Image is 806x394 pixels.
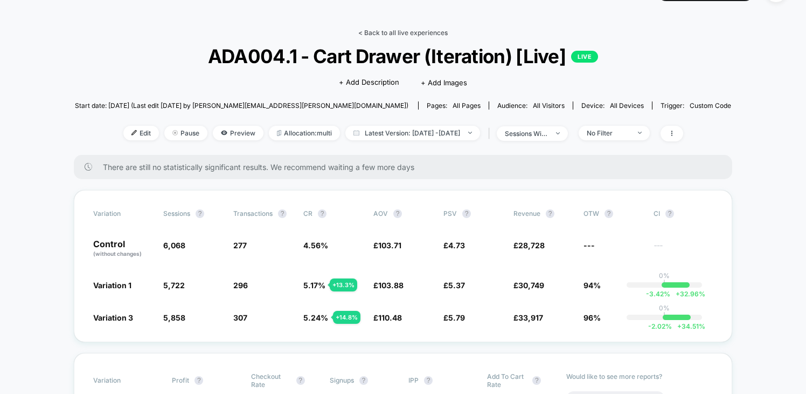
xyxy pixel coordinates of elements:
span: Pause [164,126,207,140]
p: | [663,312,665,320]
div: No Filter [587,129,630,137]
img: rebalance [277,130,281,136]
span: Edit [123,126,159,140]
button: ? [359,376,368,385]
button: ? [424,376,433,385]
span: Sessions [163,209,190,218]
button: ? [665,209,674,218]
span: 5.37 [448,281,465,290]
span: CR [303,209,312,218]
span: CI [654,209,713,218]
span: Profit [172,376,189,384]
span: + Add Description [339,77,399,88]
span: 277 [233,241,247,250]
span: 103.71 [378,241,401,250]
p: | [663,280,665,288]
span: All Visitors [533,101,565,110]
span: 103.88 [378,281,404,290]
span: 34.51 % [672,322,705,330]
img: edit [131,130,137,135]
span: 28,728 [518,241,545,250]
span: Signups [330,376,354,384]
span: 5.79 [448,313,465,322]
span: £ [513,281,544,290]
span: 5,858 [163,313,185,322]
span: 6,068 [163,241,185,250]
span: | [485,126,497,141]
span: 5,722 [163,281,185,290]
div: Pages: [427,101,481,110]
span: 5.17 % [303,281,325,290]
button: ? [296,376,305,385]
span: Transactions [233,209,273,218]
span: IPP [408,376,419,384]
p: Control [93,240,152,258]
button: ? [532,376,541,385]
span: + Add Images [421,78,467,87]
span: There are still no statistically significant results. We recommend waiting a few more days [103,162,711,172]
span: + [676,290,680,298]
p: 0% [659,271,670,280]
span: AOV [373,209,388,218]
span: 94% [583,281,601,290]
span: Add To Cart Rate [487,372,527,389]
span: Allocation: multi [269,126,340,140]
p: LIVE [571,51,598,63]
img: end [556,132,560,134]
span: Device: [573,101,652,110]
p: Would like to see more reports? [566,372,713,381]
span: Revenue [513,209,540,218]
span: -2.02 % [648,322,672,330]
span: + [677,322,682,330]
span: Preview [213,126,263,140]
span: 96% [583,313,601,322]
a: < Back to all live experiences [358,29,448,37]
span: all pages [453,101,481,110]
span: Variation [93,209,152,218]
span: £ [443,241,465,250]
span: 110.48 [378,313,402,322]
button: ? [462,209,471,218]
span: OTW [583,209,643,218]
img: end [638,132,642,134]
span: £ [513,241,545,250]
span: 4.73 [448,241,465,250]
span: Latest Version: [DATE] - [DATE] [345,126,480,140]
span: Checkout Rate [251,372,291,389]
div: Trigger: [661,101,731,110]
button: ? [318,209,326,218]
span: 296 [233,281,248,290]
span: 4.56 % [303,241,328,250]
div: + 14.8 % [333,311,360,324]
button: ? [546,209,554,218]
span: ADA004.1 - Cart Drawer (Iteration) [Live] [108,45,698,67]
button: ? [196,209,204,218]
button: ? [393,209,402,218]
span: Variation 3 [93,313,133,322]
span: £ [513,313,543,322]
span: Custom Code [690,101,731,110]
span: PSV [443,209,457,218]
span: Variation [93,372,152,389]
span: Variation 1 [93,281,131,290]
img: end [468,132,472,134]
span: 307 [233,313,247,322]
span: £ [373,241,401,250]
span: £ [373,281,404,290]
span: £ [443,281,465,290]
span: 5.24 % [303,313,328,322]
span: Start date: [DATE] (Last edit [DATE] by [PERSON_NAME][EMAIL_ADDRESS][PERSON_NAME][DOMAIN_NAME]) [75,101,408,110]
button: ? [278,209,287,218]
span: 33,917 [518,313,543,322]
img: calendar [353,130,359,135]
div: + 13.3 % [330,278,357,291]
span: --- [654,242,713,258]
span: £ [443,313,465,322]
span: (without changes) [93,250,142,257]
div: sessions with impression [505,130,548,138]
button: ? [604,209,613,218]
img: end [172,130,178,135]
p: 0% [659,304,670,312]
span: 30,749 [518,281,544,290]
button: ? [194,376,203,385]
